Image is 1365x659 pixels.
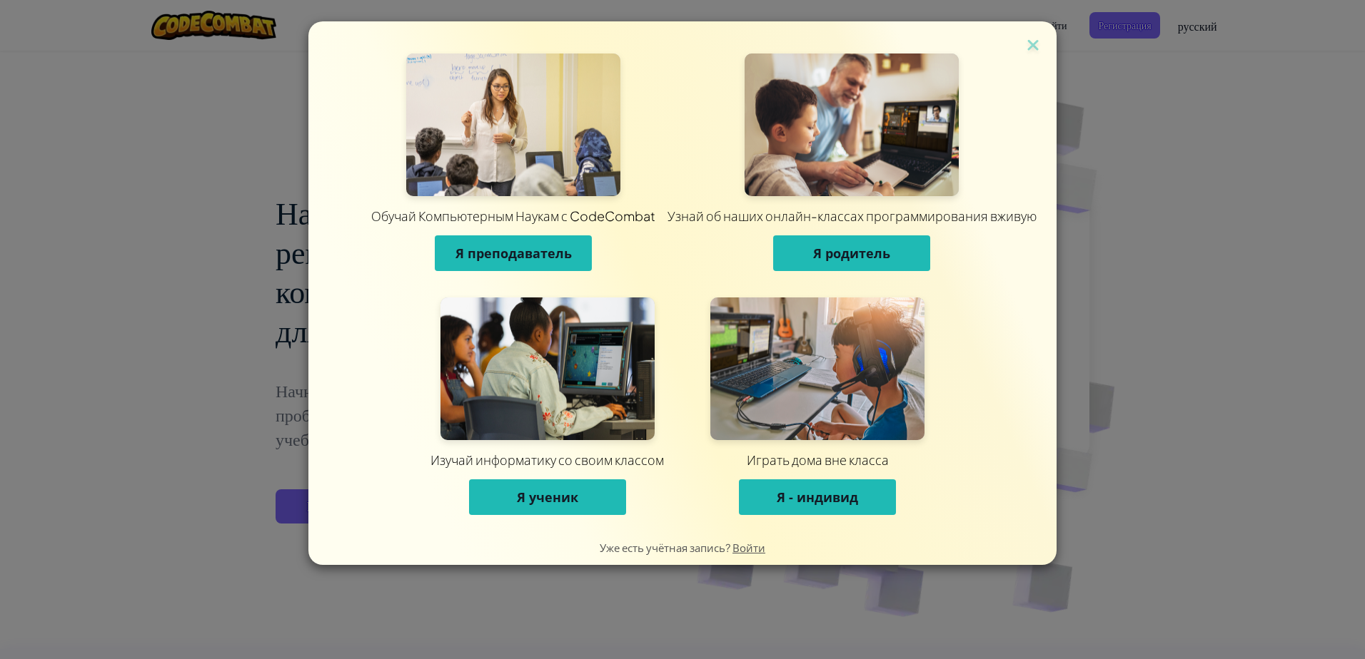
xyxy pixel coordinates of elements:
[773,235,930,271] button: Я родитель
[406,53,620,196] img: Для Педагогов
[469,479,626,515] button: Я ученик
[1024,36,1042,57] img: Значок закрытия
[435,235,592,271] button: Я преподаватель
[455,245,572,262] span: Я преподаватель
[813,245,890,262] span: Я родитель
[739,479,896,515] button: Я - индивид
[451,207,1252,225] div: Узнай об наших онлайн-классах программирования вживую
[440,297,655,440] img: Для учеников
[600,541,732,554] span: Уже есть учётная запись?
[745,53,959,196] img: Для Родителей
[777,489,858,506] span: Я - индивид
[517,489,578,506] span: Я ученик
[732,541,765,554] a: Войти
[710,297,925,440] img: Для индивидуального использования
[520,451,1117,469] div: Играть дома вне класса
